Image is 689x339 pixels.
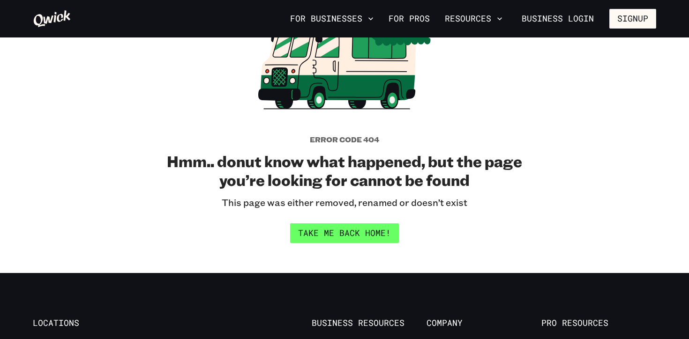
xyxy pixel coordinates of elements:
h2: Hmm.. donut know what happened, but the page you’re looking for cannot be found [166,152,523,189]
h5: Error code 404 [310,135,379,144]
a: For Pros [385,11,434,27]
span: Business Resources [312,318,427,328]
button: For Businesses [286,11,377,27]
a: Take me back home! [290,223,399,243]
span: Pro Resources [541,318,656,328]
button: Signup [609,9,656,29]
button: Resources [441,11,506,27]
a: Business Login [514,9,602,29]
span: Company [427,318,541,328]
p: This page was either removed, renamed or doesn’t exist [222,197,467,208]
span: Locations [33,318,148,328]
